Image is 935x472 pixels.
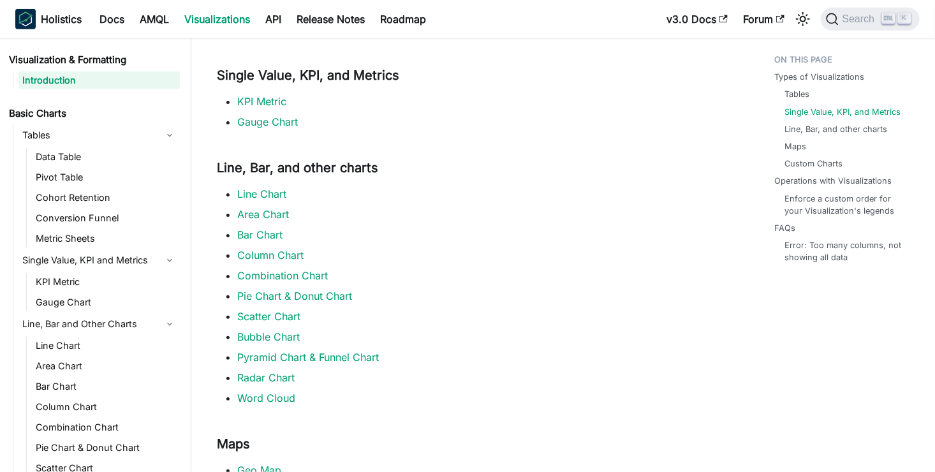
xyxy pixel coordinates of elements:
[32,439,180,457] a: Pie Chart & Donut Chart
[775,175,892,187] a: Operations with Visualizations
[92,9,132,29] a: Docs
[18,250,180,270] a: Single Value, KPI and Metrics
[237,188,286,200] a: Line Chart
[735,9,792,29] a: Forum
[785,239,910,263] a: Error: Too many columns, not showing all data
[32,230,180,247] a: Metric Sheets
[32,398,180,416] a: Column Chart
[32,357,180,375] a: Area Chart
[5,105,180,122] a: Basic Charts
[237,392,295,404] a: Word Cloud
[775,222,796,234] a: FAQs
[18,71,180,89] a: Introduction
[898,13,911,24] kbd: K
[32,148,180,166] a: Data Table
[785,158,843,170] a: Custom Charts
[237,269,328,282] a: Combination Chart
[237,208,289,221] a: Area Chart
[237,115,298,128] a: Gauge Chart
[32,168,180,186] a: Pivot Table
[5,51,180,69] a: Visualization & Formatting
[217,436,724,452] h3: Maps
[32,189,180,207] a: Cohort Retention
[217,68,724,84] h3: Single Value, KPI, and Metrics
[18,314,180,334] a: Line, Bar and Other Charts
[32,378,180,395] a: Bar Chart
[258,9,289,29] a: API
[32,337,180,355] a: Line Chart
[289,9,372,29] a: Release Notes
[32,273,180,291] a: KPI Metric
[785,88,810,100] a: Tables
[785,140,807,152] a: Maps
[793,9,813,29] button: Switch between dark and light mode (currently light mode)
[177,9,258,29] a: Visualizations
[237,330,300,343] a: Bubble Chart
[132,9,177,29] a: AMQL
[32,418,180,436] a: Combination Chart
[32,209,180,227] a: Conversion Funnel
[41,11,82,27] b: Holistics
[15,9,36,29] img: Holistics
[785,193,910,217] a: Enforce a custom order for your Visualization's legends
[839,13,883,25] span: Search
[372,9,434,29] a: Roadmap
[237,95,286,108] a: KPI Metric
[217,160,724,176] h3: Line, Bar, and other charts
[237,228,283,241] a: Bar Chart
[785,106,901,118] a: Single Value, KPI, and Metrics
[785,123,888,135] a: Line, Bar, and other charts
[237,310,300,323] a: Scatter Chart
[775,71,865,83] a: Types of Visualizations
[821,8,920,31] button: Search (Ctrl+K)
[237,371,295,384] a: Radar Chart
[237,351,379,364] a: Pyramid Chart & Funnel Chart
[237,290,352,302] a: Pie Chart & Donut Chart
[18,125,180,145] a: Tables
[32,293,180,311] a: Gauge Chart
[237,249,304,262] a: Column Chart
[15,9,82,29] a: HolisticsHolistics
[659,9,735,29] a: v3.0 Docs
